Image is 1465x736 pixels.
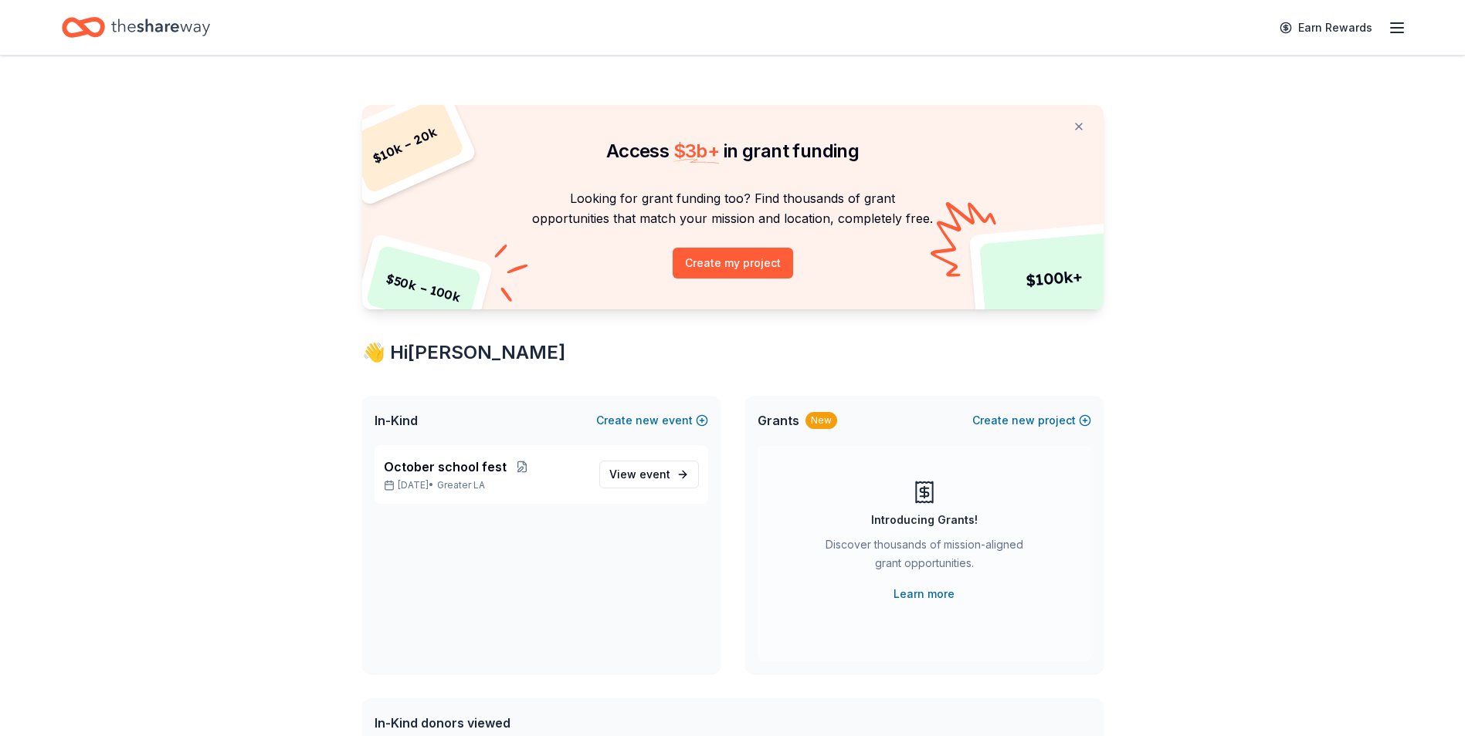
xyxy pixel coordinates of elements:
p: [DATE] • [384,479,587,491]
a: Learn more [894,585,955,603]
div: Discover thousands of mission-aligned grant opportunities. [819,535,1029,579]
div: In-Kind donors viewed [375,714,719,732]
a: Home [62,9,210,46]
span: event [639,468,670,481]
button: Create my project [673,248,793,279]
div: $ 10k – 20k [344,96,465,194]
span: In-Kind [375,411,418,430]
button: Createnewproject [972,411,1091,430]
span: October school fest [384,457,507,476]
div: Introducing Grants! [871,511,978,529]
div: New [805,412,837,429]
span: Grants [758,411,799,430]
div: 👋 Hi [PERSON_NAME] [362,340,1104,365]
p: Looking for grant funding too? Find thousands of grant opportunities that match your mission and ... [381,188,1085,229]
button: Createnewevent [596,411,708,430]
span: new [1012,411,1035,430]
span: Access in grant funding [606,140,859,162]
span: Greater LA [437,479,485,491]
span: $ 3b + [673,140,720,162]
a: Earn Rewards [1270,14,1382,42]
span: View [609,465,670,484]
a: View event [599,461,699,488]
span: new [636,411,659,430]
